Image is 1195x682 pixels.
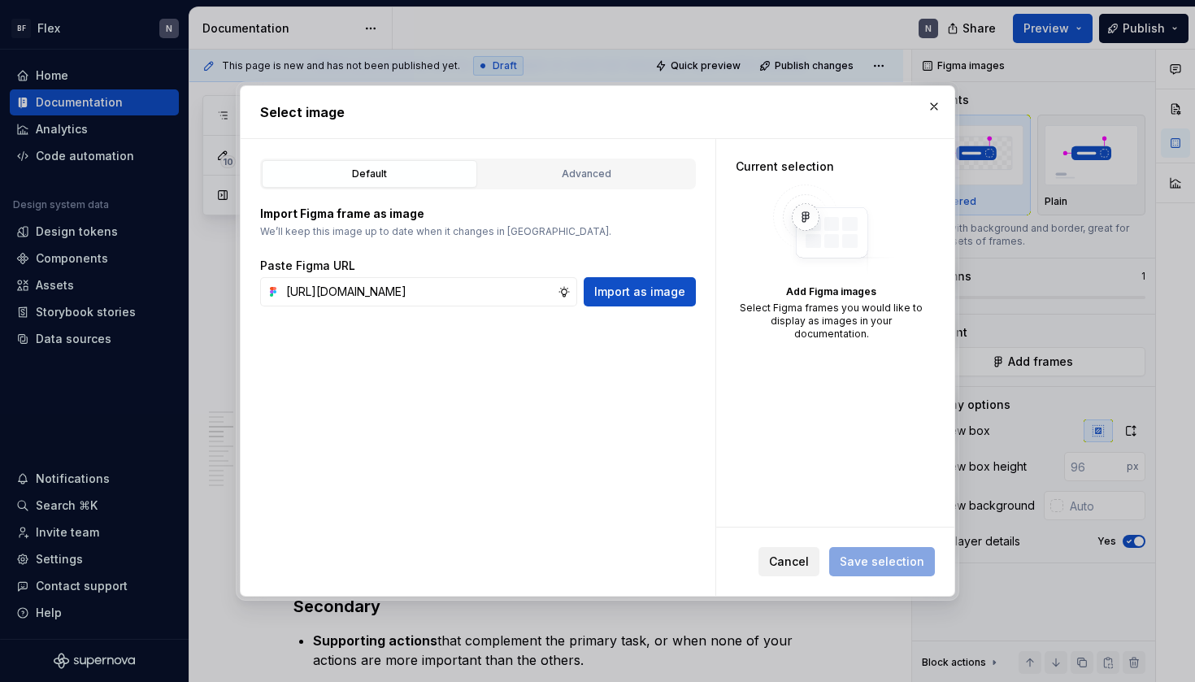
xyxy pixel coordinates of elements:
[260,258,355,274] label: Paste Figma URL
[736,285,927,298] div: Add Figma images
[736,302,927,341] div: Select Figma frames you would like to display as images in your documentation.
[260,206,696,222] p: Import Figma frame as image
[280,277,558,306] input: https://figma.com/file...
[594,284,685,300] span: Import as image
[260,225,696,238] p: We’ll keep this image up to date when it changes in [GEOGRAPHIC_DATA].
[260,102,935,122] h2: Select image
[769,554,809,570] span: Cancel
[584,277,696,306] button: Import as image
[267,166,471,182] div: Default
[485,166,689,182] div: Advanced
[758,547,819,576] button: Cancel
[736,159,927,175] div: Current selection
